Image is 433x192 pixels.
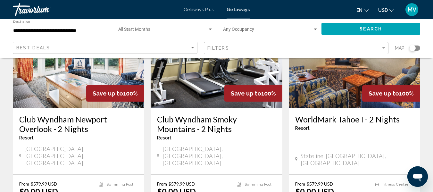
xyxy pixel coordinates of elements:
span: USD [378,8,388,13]
span: Best Deals [16,45,50,50]
a: Club Wyndham Newport Overlook - 2 Nights [19,114,138,134]
span: Filters [207,46,229,51]
div: 100% [86,85,144,102]
span: Swimming Pool [245,182,271,187]
span: Resort [295,126,310,131]
button: Change language [356,5,369,15]
a: Getaways Plus [184,7,214,12]
span: $579.99 USD [307,181,333,187]
span: From [157,181,167,187]
span: Search [360,27,382,32]
span: MV [408,6,416,13]
a: WorldMark Tahoe I - 2 Nights [295,114,414,124]
span: en [356,8,362,13]
span: Map [395,44,404,53]
span: Save up to [231,90,261,97]
button: Filter [204,42,388,55]
mat-select: Sort by [16,45,196,51]
span: [GEOGRAPHIC_DATA], [GEOGRAPHIC_DATA], [GEOGRAPHIC_DATA] [24,145,138,166]
span: Resort [19,135,34,140]
span: Swimming Pool [106,182,133,187]
span: Fitness Center [382,182,408,187]
span: Save up to [369,90,399,97]
span: Resort [157,135,171,140]
button: Change currency [378,5,394,15]
span: $579.99 USD [169,181,195,187]
div: 100% [362,85,420,102]
span: Save up to [93,90,123,97]
span: $579.99 USD [31,181,57,187]
iframe: Button to launch messaging window [407,166,428,187]
span: From [19,181,29,187]
a: Club Wyndham Smoky Mountains - 2 Nights [157,114,276,134]
span: Stateline, [GEOGRAPHIC_DATA], [GEOGRAPHIC_DATA] [301,152,414,166]
span: From [295,181,305,187]
button: Search [321,23,420,35]
div: 100% [224,85,282,102]
button: User Menu [404,3,420,16]
span: [GEOGRAPHIC_DATA], [GEOGRAPHIC_DATA], [GEOGRAPHIC_DATA] [162,145,276,166]
a: Travorium [13,3,177,16]
a: Getaways [227,7,250,12]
